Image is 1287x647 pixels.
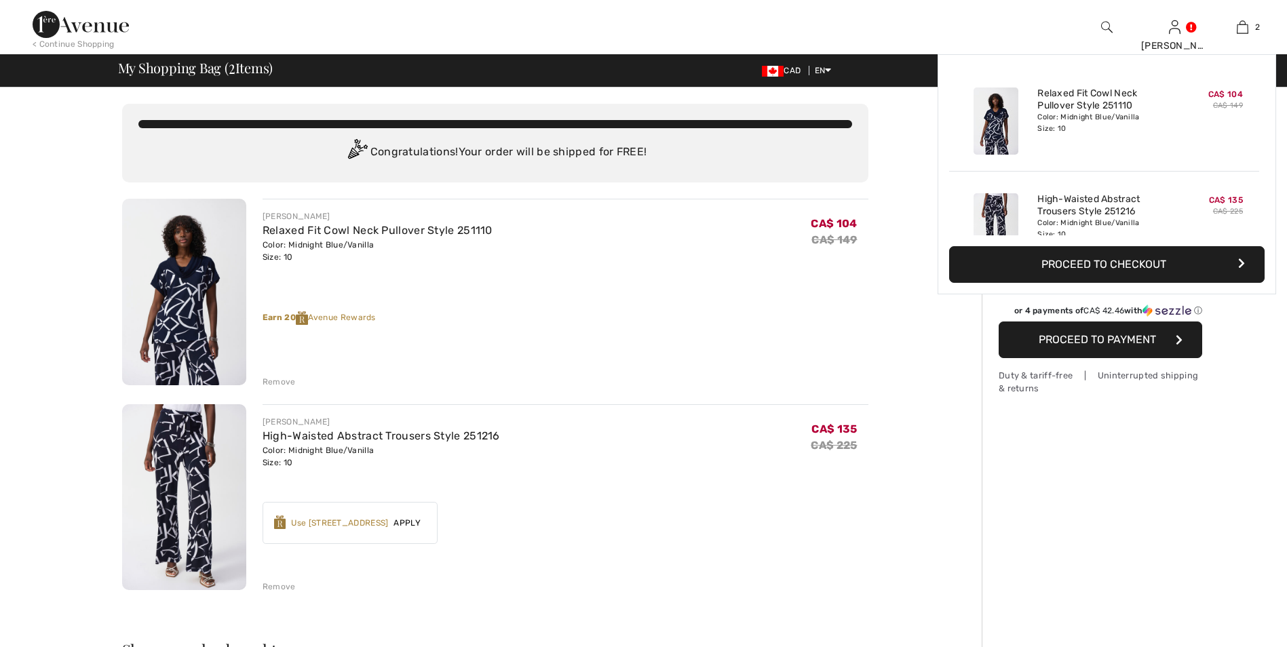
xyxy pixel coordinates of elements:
[263,239,493,263] div: Color: Midnight Blue/Vanilla Size: 10
[33,38,115,50] div: < Continue Shopping
[1169,19,1180,35] img: My Info
[229,58,235,75] span: 2
[811,439,857,452] s: CA$ 225
[1037,193,1171,218] a: High-Waisted Abstract Trousers Style 251216
[815,66,832,75] span: EN
[263,581,296,593] div: Remove
[1142,305,1191,317] img: Sezzle
[1255,21,1260,33] span: 2
[1037,218,1171,239] div: Color: Midnight Blue/Vanilla Size: 10
[811,423,857,435] span: CA$ 135
[118,61,273,75] span: My Shopping Bag ( Items)
[274,515,286,529] img: Reward-Logo.svg
[388,517,426,529] span: Apply
[1213,207,1243,216] s: CA$ 225
[291,517,388,529] div: Use [STREET_ADDRESS]
[263,313,308,322] strong: Earn 20
[1209,195,1243,205] span: CA$ 135
[122,199,246,385] img: Relaxed Fit Cowl Neck Pullover Style 251110
[949,246,1265,283] button: Proceed to Checkout
[974,193,1018,260] img: High-Waisted Abstract Trousers Style 251216
[263,444,500,469] div: Color: Midnight Blue/Vanilla Size: 10
[263,376,296,388] div: Remove
[263,416,500,428] div: [PERSON_NAME]
[263,210,493,222] div: [PERSON_NAME]
[263,311,868,325] div: Avenue Rewards
[343,139,370,166] img: Congratulation2.svg
[1169,20,1180,33] a: Sign In
[999,321,1202,358] button: Proceed to Payment
[1213,101,1243,110] s: CA$ 149
[811,233,857,246] s: CA$ 149
[974,87,1018,155] img: Relaxed Fit Cowl Neck Pullover Style 251110
[1208,90,1243,99] span: CA$ 104
[1039,333,1156,346] span: Proceed to Payment
[811,217,857,230] span: CA$ 104
[296,311,308,325] img: Reward-Logo.svg
[122,404,246,591] img: High-Waisted Abstract Trousers Style 251216
[1014,305,1202,317] div: or 4 payments of with
[1237,19,1248,35] img: My Bag
[33,11,129,38] img: 1ère Avenue
[1209,19,1275,35] a: 2
[762,66,806,75] span: CAD
[1037,112,1171,134] div: Color: Midnight Blue/Vanilla Size: 10
[263,224,493,237] a: Relaxed Fit Cowl Neck Pullover Style 251110
[1101,19,1113,35] img: search the website
[762,66,784,77] img: Canadian Dollar
[1037,87,1171,112] a: Relaxed Fit Cowl Neck Pullover Style 251110
[1083,306,1124,315] span: CA$ 42.46
[999,305,1202,321] div: or 4 payments ofCA$ 42.46withSezzle Click to learn more about Sezzle
[999,369,1202,395] div: Duty & tariff-free | Uninterrupted shipping & returns
[138,139,852,166] div: Congratulations! Your order will be shipped for FREE!
[263,429,500,442] a: High-Waisted Abstract Trousers Style 251216
[1141,39,1208,53] div: [PERSON_NAME]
